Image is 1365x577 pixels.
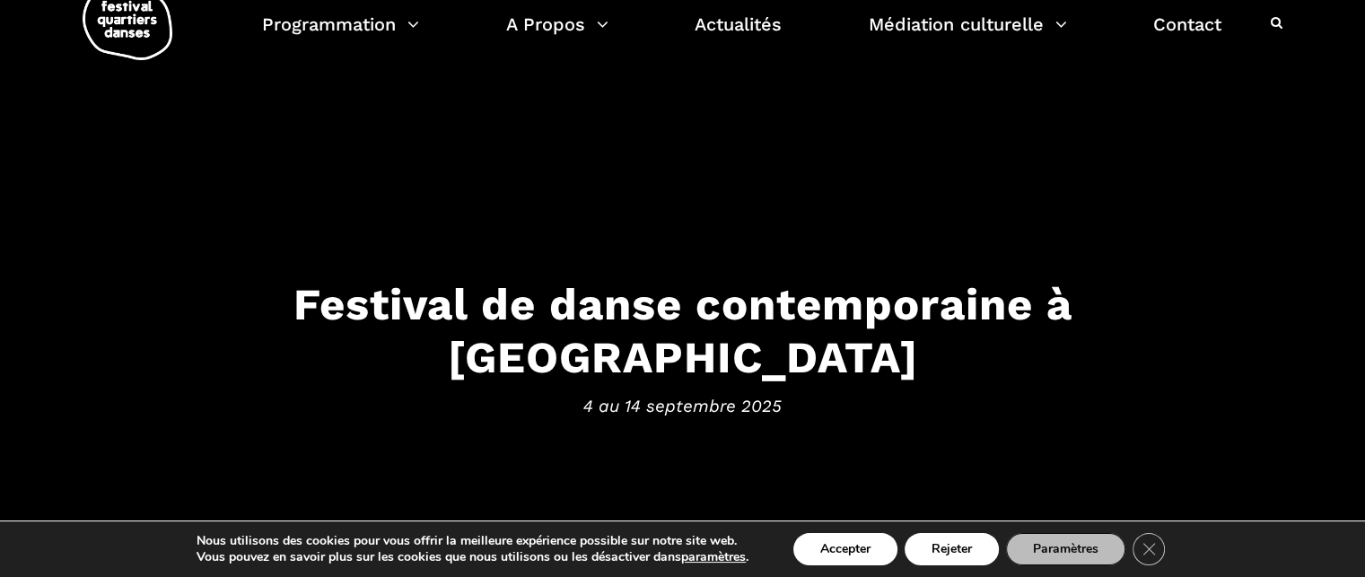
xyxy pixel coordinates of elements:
[869,9,1067,39] a: Médiation culturelle
[681,549,746,565] button: paramètres
[905,533,999,565] button: Rejeter
[197,533,748,549] p: Nous utilisons des cookies pour vous offrir la meilleure expérience possible sur notre site web.
[127,392,1239,419] span: 4 au 14 septembre 2025
[1006,533,1125,565] button: Paramètres
[793,533,897,565] button: Accepter
[197,549,748,565] p: Vous pouvez en savoir plus sur les cookies que nous utilisons ou les désactiver dans .
[506,9,608,39] a: A Propos
[695,9,782,39] a: Actualités
[127,278,1239,384] h3: Festival de danse contemporaine à [GEOGRAPHIC_DATA]
[1153,9,1221,39] a: Contact
[262,9,419,39] a: Programmation
[1133,533,1165,565] button: Close GDPR Cookie Banner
